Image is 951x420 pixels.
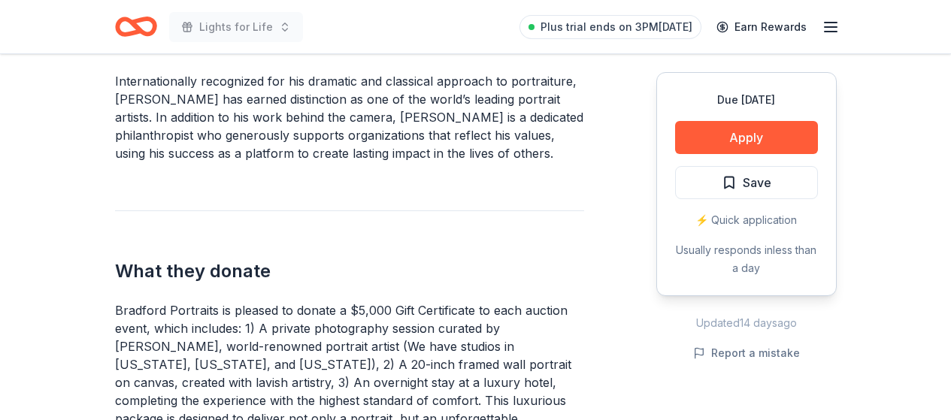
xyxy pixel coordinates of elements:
[675,241,818,277] div: Usually responds in less than a day
[115,72,584,162] div: Internationally recognized for his dramatic and classical approach to portraiture, [PERSON_NAME] ...
[115,259,584,283] h2: What they donate
[743,173,771,192] span: Save
[656,314,837,332] div: Updated 14 days ago
[675,166,818,199] button: Save
[541,18,692,36] span: Plus trial ends on 3PM[DATE]
[519,15,701,39] a: Plus trial ends on 3PM[DATE]
[675,211,818,229] div: ⚡️ Quick application
[707,14,816,41] a: Earn Rewards
[199,18,273,36] span: Lights for Life
[169,12,303,42] button: Lights for Life
[693,344,800,362] button: Report a mistake
[675,91,818,109] div: Due [DATE]
[115,9,157,44] a: Home
[675,121,818,154] button: Apply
